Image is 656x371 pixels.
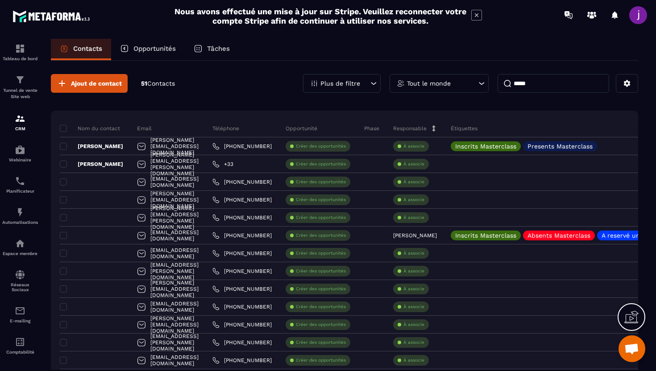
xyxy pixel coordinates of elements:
img: formation [15,113,25,124]
p: À associe [403,339,424,346]
p: 51 [141,79,175,88]
p: Comptabilité [2,350,38,355]
p: À associe [403,268,424,274]
a: [PHONE_NUMBER] [212,196,272,203]
p: À associe [403,322,424,328]
p: Absents Masterclass [527,232,590,239]
div: Ouvrir le chat [619,335,645,362]
a: [PHONE_NUMBER] [212,268,272,275]
p: À associe [403,214,424,221]
p: Téléphone [212,125,239,132]
a: [PHONE_NUMBER] [212,357,272,364]
p: CRM [2,126,38,131]
p: Phase [364,125,379,132]
p: Réseaux Sociaux [2,282,38,292]
p: Créer des opportunités [296,304,346,310]
a: formationformationTableau de bord [2,37,38,68]
a: [PHONE_NUMBER] [212,178,272,185]
p: Inscrits Masterclass [455,143,516,149]
a: formationformationCRM [2,107,38,138]
p: À associe [403,286,424,292]
p: À associe [403,357,424,363]
a: +33 [212,161,233,168]
p: À associe [403,304,424,310]
a: [PHONE_NUMBER] [212,339,272,346]
a: emailemailE-mailing [2,299,38,330]
span: Contacts [147,80,175,87]
p: Email [137,125,152,132]
img: automations [15,144,25,155]
a: schedulerschedulerPlanificateur [2,169,38,200]
a: accountantaccountantComptabilité [2,330,38,361]
img: scheduler [15,176,25,186]
p: Opportunité [286,125,317,132]
p: Opportunités [133,45,176,53]
a: automationsautomationsWebinaire [2,138,38,169]
a: Opportunités [111,39,185,60]
p: Créer des opportunités [296,197,346,203]
p: Tableau de bord [2,56,38,61]
img: automations [15,238,25,249]
a: [PHONE_NUMBER] [212,214,272,221]
p: Créer des opportunités [296,232,346,239]
a: [PHONE_NUMBER] [212,285,272,293]
a: formationformationTunnel de vente Site web [2,68,38,107]
p: Étiquettes [451,125,477,132]
p: Responsable [393,125,427,132]
p: Webinaire [2,157,38,162]
p: Créer des opportunités [296,322,346,328]
p: Tunnel de vente Site web [2,87,38,100]
p: À associe [403,179,424,185]
img: social-network [15,269,25,280]
p: À associe [403,161,424,167]
p: Créer des opportunités [296,179,346,185]
p: Planificateur [2,189,38,194]
h2: Nous avons effectué une mise à jour sur Stripe. Veuillez reconnecter votre compte Stripe afin de ... [174,7,467,25]
a: [PHONE_NUMBER] [212,143,272,150]
p: À associe [403,143,424,149]
img: formation [15,43,25,54]
p: Plus de filtre [320,80,360,87]
a: automationsautomationsEspace membre [2,231,38,263]
img: formation [15,74,25,85]
img: automations [15,207,25,218]
p: [PERSON_NAME] [60,161,123,168]
a: [PHONE_NUMBER] [212,232,272,239]
a: Contacts [51,39,111,60]
img: accountant [15,337,25,347]
p: Créer des opportunités [296,143,346,149]
span: Ajout de contact [71,79,122,88]
p: Tout le monde [407,80,451,87]
button: Ajout de contact [51,74,128,93]
img: email [15,305,25,316]
p: Créer des opportunités [296,268,346,274]
p: À associe [403,250,424,256]
a: automationsautomationsAutomatisations [2,200,38,231]
p: [PERSON_NAME] [393,232,437,239]
p: À associe [403,197,424,203]
p: E-mailing [2,318,38,323]
p: Créer des opportunités [296,286,346,292]
p: Nom du contact [60,125,120,132]
a: [PHONE_NUMBER] [212,321,272,328]
p: Créer des opportunités [296,250,346,256]
p: Tâches [207,45,230,53]
p: Créer des opportunités [296,161,346,167]
p: Presents Masterclass [527,143,593,149]
p: Créer des opportunités [296,339,346,346]
a: Tâches [185,39,239,60]
a: [PHONE_NUMBER] [212,303,272,310]
p: Espace membre [2,251,38,256]
p: Inscrits Masterclass [455,232,516,239]
p: Créer des opportunités [296,214,346,221]
a: [PHONE_NUMBER] [212,250,272,257]
p: [PERSON_NAME] [60,143,123,150]
p: Contacts [73,45,102,53]
p: Automatisations [2,220,38,225]
p: Créer des opportunités [296,357,346,363]
img: logo [12,8,93,25]
a: social-networksocial-networkRéseaux Sociaux [2,263,38,299]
